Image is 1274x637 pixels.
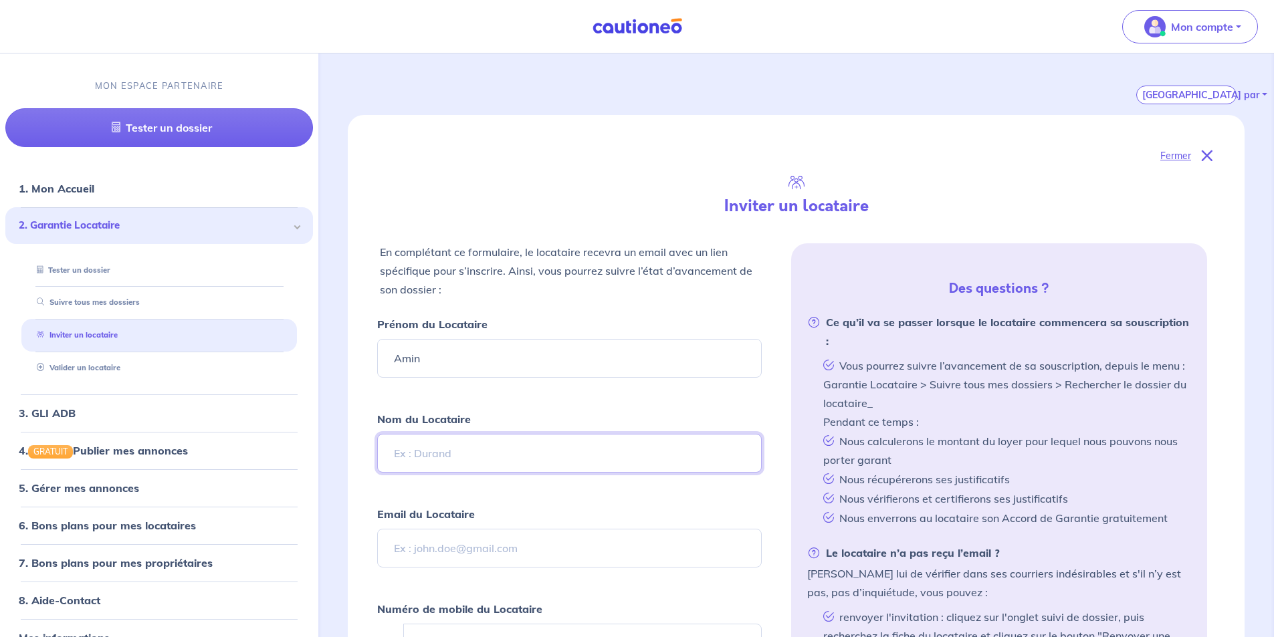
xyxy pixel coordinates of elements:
input: Ex : Durand [377,434,761,473]
strong: Prénom du Locataire [377,317,488,331]
button: illu_account_valid_menu.svgMon compte [1122,10,1258,43]
p: MON ESPACE PARTENAIRE [95,80,224,92]
a: 6. Bons plans pour mes locataires [19,519,196,532]
input: Ex : John [377,339,761,378]
p: Fermer [1160,147,1191,164]
div: 8. Aide-Contact [5,587,313,614]
div: 4.GRATUITPublier mes annonces [5,437,313,464]
div: 5. Gérer mes annonces [5,475,313,501]
strong: Ce qu’il va se passer lorsque le locataire commencera sa souscription : [807,313,1191,350]
div: Tester un dossier [21,259,297,281]
div: Inviter un locataire [21,325,297,347]
img: Cautioneo [587,18,687,35]
strong: Numéro de mobile du Locataire [377,602,542,616]
a: Suivre tous mes dossiers [31,298,140,307]
li: Nous récupérerons ses justificatifs [818,469,1191,489]
a: Inviter un locataire [31,331,118,340]
p: En complétant ce formulaire, le locataire recevra un email avec un lien spécifique pour s’inscrir... [380,243,758,299]
input: Ex : john.doe@gmail.com [377,529,761,567]
a: Tester un dossier [5,108,313,147]
a: 5. Gérer mes annonces [19,481,139,495]
h4: Inviter un locataire [584,197,1008,216]
a: 3. GLI ADB [19,406,76,420]
div: Valider un locataire [21,357,297,379]
div: 6. Bons plans pour mes locataires [5,512,313,539]
a: 1. Mon Accueil [19,182,94,195]
strong: Email du Locataire [377,507,475,521]
button: [GEOGRAPHIC_DATA] par [1136,86,1237,104]
a: 4.GRATUITPublier mes annonces [19,444,188,457]
a: 8. Aide-Contact [19,594,100,607]
p: Mon compte [1171,19,1233,35]
li: Nous enverrons au locataire son Accord de Garantie gratuitement [818,508,1191,527]
li: Nous vérifierons et certifierons ses justificatifs [818,489,1191,508]
div: 2. Garantie Locataire [5,207,313,244]
img: illu_account_valid_menu.svg [1144,16,1166,37]
a: 7. Bons plans pour mes propriétaires [19,556,213,569]
div: 3. GLI ADB [5,400,313,426]
strong: Nom du Locataire [377,412,471,426]
div: 1. Mon Accueil [5,175,313,202]
h5: Des questions ? [797,281,1202,297]
li: Vous pourrez suivre l’avancement de sa souscription, depuis le menu : Garantie Locataire > Suivre... [818,356,1191,431]
strong: Le locataire n’a pas reçu l’email ? [807,543,1000,562]
a: Valider un locataire [31,363,120,372]
div: 7. Bons plans pour mes propriétaires [5,549,313,576]
span: 2. Garantie Locataire [19,218,290,233]
a: Tester un dossier [31,265,110,275]
div: Suivre tous mes dossiers [21,292,297,314]
li: Nous calculerons le montant du loyer pour lequel nous pouvons nous porter garant [818,431,1191,469]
